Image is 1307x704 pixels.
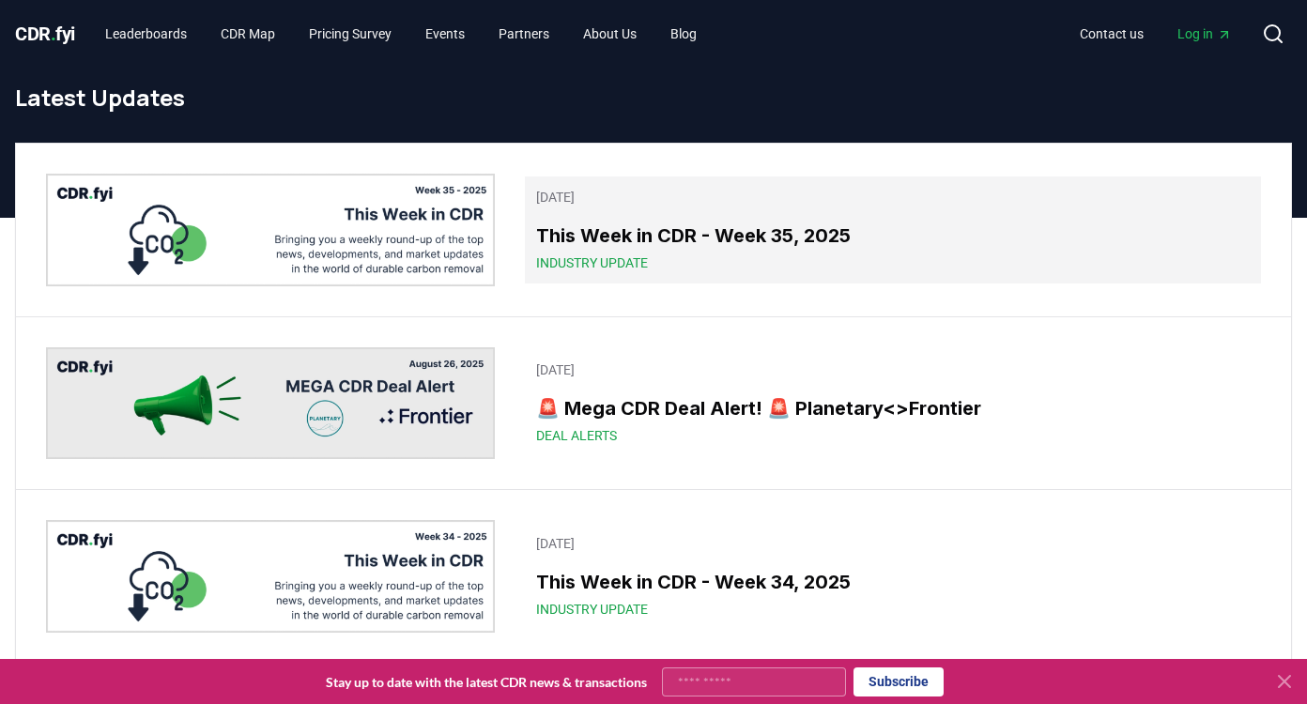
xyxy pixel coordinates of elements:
[536,253,648,272] span: Industry Update
[568,17,652,51] a: About Us
[536,222,1250,250] h3: This Week in CDR - Week 35, 2025
[525,176,1261,283] a: [DATE]This Week in CDR - Week 35, 2025Industry Update
[536,394,1250,422] h3: 🚨 Mega CDR Deal Alert! 🚨 Planetary<>Frontier
[536,568,1250,596] h3: This Week in CDR - Week 34, 2025
[90,17,202,51] a: Leaderboards
[525,523,1261,630] a: [DATE]This Week in CDR - Week 34, 2025Industry Update
[655,17,712,51] a: Blog
[51,23,56,45] span: .
[15,21,75,47] a: CDR.fyi
[536,534,1250,553] p: [DATE]
[536,600,648,619] span: Industry Update
[525,349,1261,456] a: [DATE]🚨 Mega CDR Deal Alert! 🚨 Planetary<>FrontierDeal Alerts
[46,347,495,460] img: 🚨 Mega CDR Deal Alert! 🚨 Planetary<>Frontier blog post image
[294,17,407,51] a: Pricing Survey
[1162,17,1247,51] a: Log in
[90,17,712,51] nav: Main
[15,23,75,45] span: CDR fyi
[46,174,495,286] img: This Week in CDR - Week 35, 2025 blog post image
[206,17,290,51] a: CDR Map
[484,17,564,51] a: Partners
[15,83,1292,113] h1: Latest Updates
[536,426,617,445] span: Deal Alerts
[1065,17,1159,51] a: Contact us
[410,17,480,51] a: Events
[536,188,1250,207] p: [DATE]
[46,520,495,633] img: This Week in CDR - Week 34, 2025 blog post image
[1177,24,1232,43] span: Log in
[1065,17,1247,51] nav: Main
[536,360,1250,379] p: [DATE]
